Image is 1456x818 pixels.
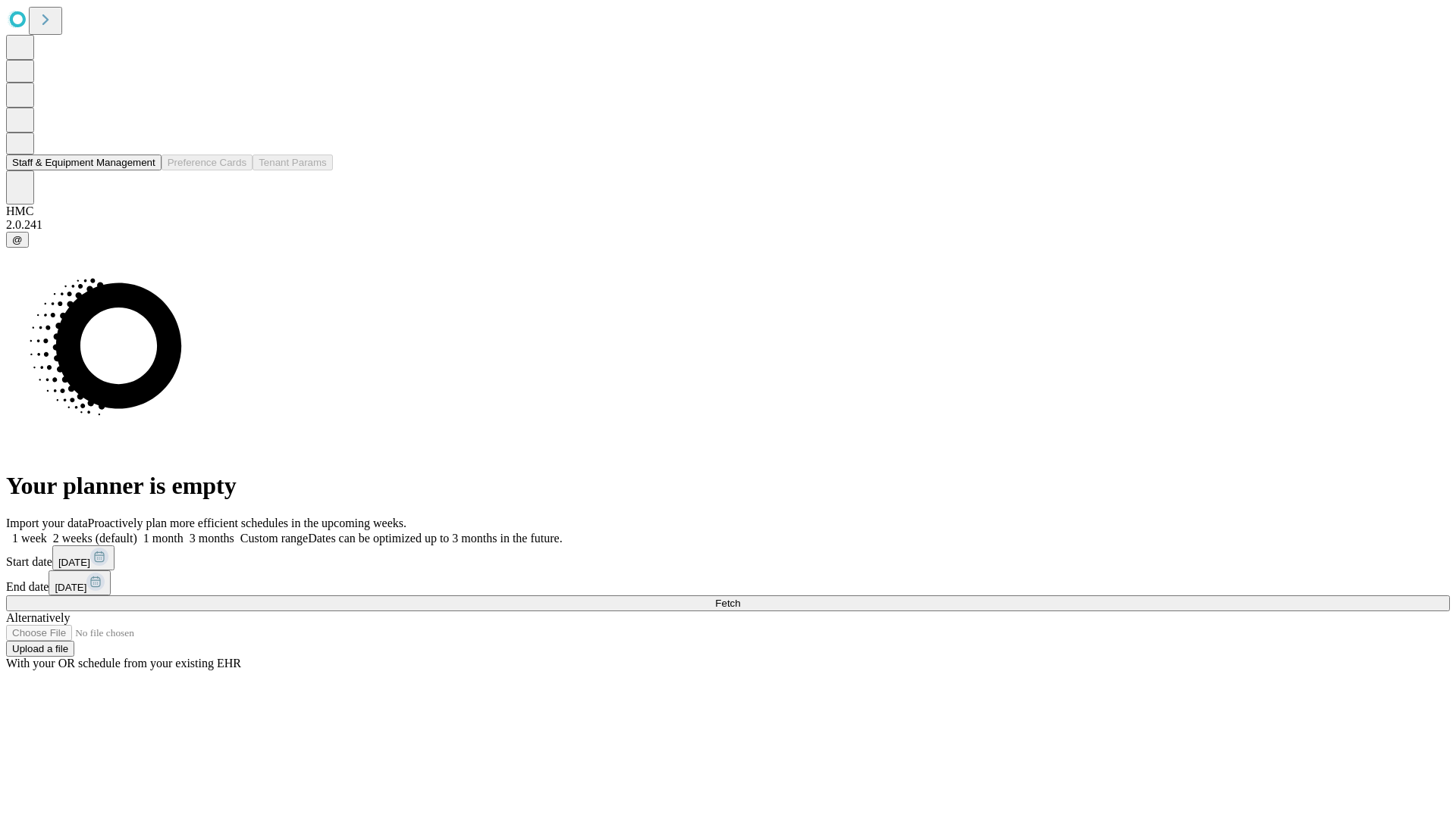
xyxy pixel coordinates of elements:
button: Tenant Params [253,155,333,170]
button: [DATE] [49,570,111,595]
span: @ [12,234,23,245]
button: Upload a file [6,641,74,657]
div: 2.0.241 [6,218,1450,232]
span: Proactively plan more efficient schedules in the upcoming weeks. [88,517,406,529]
span: [DATE] [58,557,90,568]
span: 2 weeks (default) [53,532,137,545]
div: End date [6,570,1450,595]
button: Preference Cards [162,155,253,170]
span: 3 months [190,532,234,545]
span: [DATE] [55,582,86,593]
span: Fetch [715,598,740,609]
h1: Your planner is empty [6,472,1450,500]
button: Fetch [6,595,1450,611]
span: Custom range [240,532,308,545]
button: Staff & Equipment Management [6,155,162,170]
span: 1 week [12,532,47,545]
span: With your OR schedule from your existing EHR [6,657,241,670]
button: @ [6,232,29,248]
span: Alternatively [6,611,70,624]
span: 1 month [143,532,184,545]
button: [DATE] [52,545,115,570]
div: HMC [6,204,1450,218]
div: Start date [6,545,1450,570]
span: Import your data [6,517,88,529]
span: Dates can be optimized up to 3 months in the future. [308,532,562,545]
